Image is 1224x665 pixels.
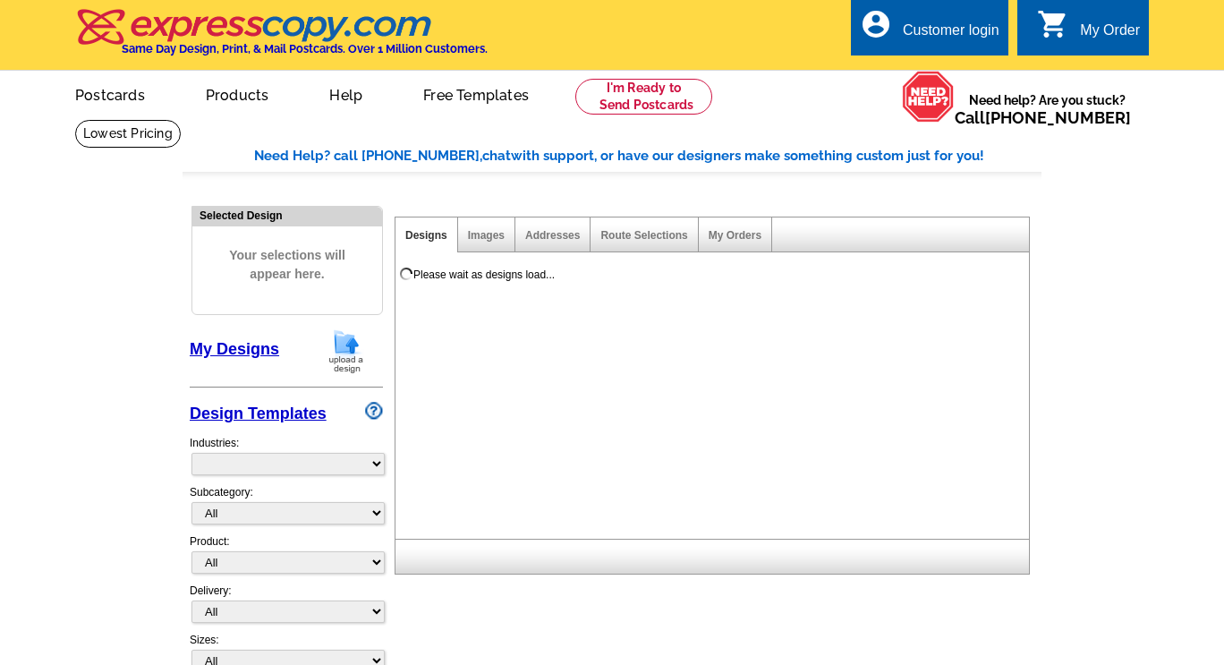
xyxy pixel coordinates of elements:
[190,583,383,632] div: Delivery:
[190,533,383,583] div: Product:
[190,405,327,422] a: Design Templates
[955,108,1131,127] span: Call
[955,91,1140,127] span: Need help? Are you stuck?
[254,146,1041,166] div: Need Help? call [PHONE_NUMBER], with support, or have our designers make something custom just fo...
[177,72,298,115] a: Products
[413,267,555,283] div: Please wait as designs load...
[75,21,488,55] a: Same Day Design, Print, & Mail Postcards. Over 1 Million Customers.
[190,426,383,484] div: Industries:
[468,229,505,242] a: Images
[1037,8,1069,40] i: shopping_cart
[482,148,511,164] span: chat
[860,8,892,40] i: account_circle
[1037,20,1140,42] a: shopping_cart My Order
[399,267,413,281] img: loading...
[395,72,557,115] a: Free Templates
[709,229,761,242] a: My Orders
[1080,22,1140,47] div: My Order
[405,229,447,242] a: Designs
[525,229,580,242] a: Addresses
[903,22,999,47] div: Customer login
[985,108,1131,127] a: [PHONE_NUMBER]
[192,207,382,224] div: Selected Design
[206,228,369,302] span: Your selections will appear here.
[301,72,391,115] a: Help
[860,20,999,42] a: account_circle Customer login
[47,72,174,115] a: Postcards
[122,42,488,55] h4: Same Day Design, Print, & Mail Postcards. Over 1 Million Customers.
[600,229,687,242] a: Route Selections
[323,328,370,374] img: upload-design
[190,340,279,358] a: My Designs
[365,402,383,420] img: design-wizard-help-icon.png
[190,484,383,533] div: Subcategory:
[902,71,955,123] img: help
